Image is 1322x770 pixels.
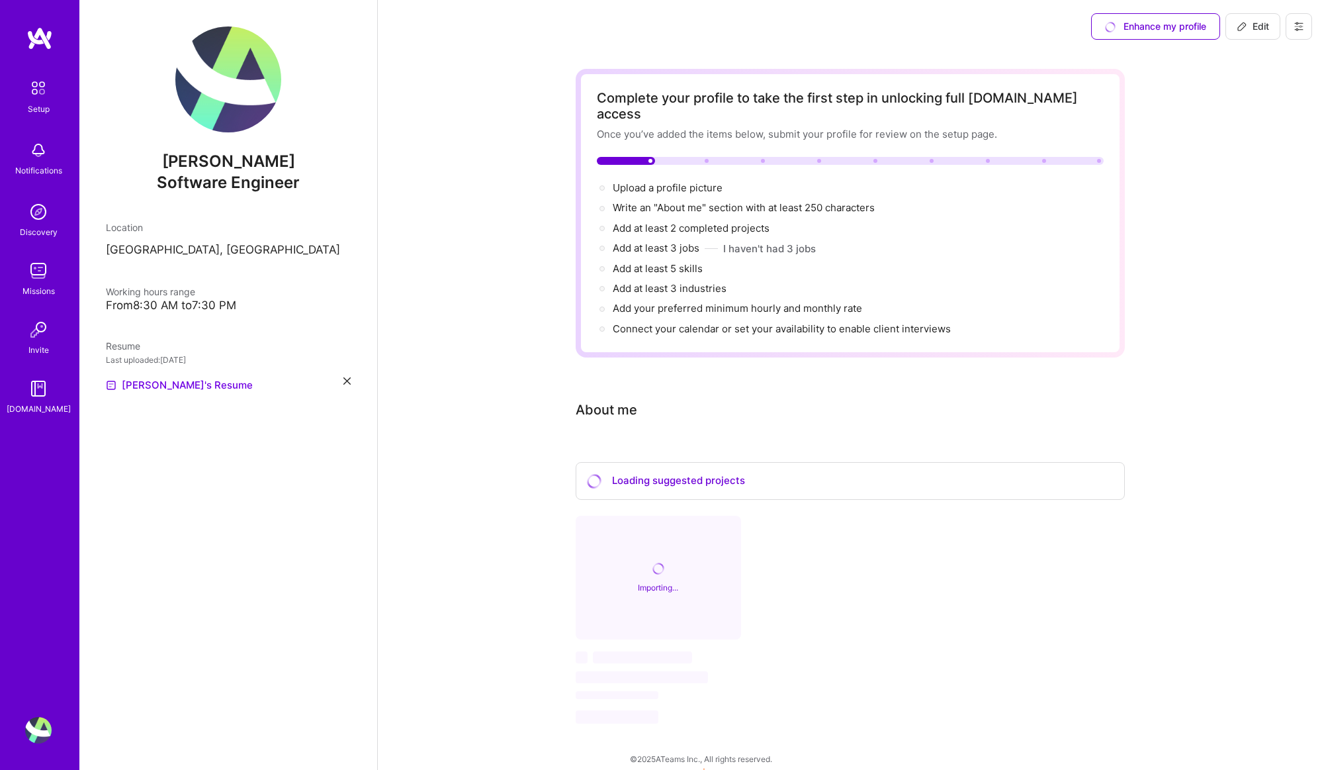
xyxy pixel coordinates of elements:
span: ‌ [576,710,658,724]
div: Once you’ve added the items below, submit your profile for review on the setup page. [597,127,1104,141]
img: discovery [25,199,52,225]
img: logo [26,26,53,50]
i: icon Close [343,377,351,385]
div: From 8:30 AM to 7:30 PM [106,299,351,313]
div: Missions [22,284,55,298]
span: Resume [106,340,140,352]
span: Add at least 3 jobs [613,242,699,254]
i: icon CircleLoadingViolet [587,473,602,489]
img: Invite [25,316,52,343]
span: Upload a profile picture [613,181,723,194]
div: [DOMAIN_NAME] [7,402,71,416]
div: Complete your profile to take the first step in unlocking full [DOMAIN_NAME] access [597,90,1104,122]
img: teamwork [25,258,52,284]
img: guide book [25,375,52,402]
div: Discovery [20,225,58,239]
img: setup [24,74,52,102]
img: Resume [106,380,116,391]
span: Write an "About me" section with at least 250 characters [613,201,877,214]
button: I haven't had 3 jobs [723,242,816,256]
span: ‌ [593,651,692,663]
span: Edit [1237,20,1269,33]
a: User Avatar [22,717,55,744]
div: Importing... [638,581,678,595]
p: [GEOGRAPHIC_DATA], [GEOGRAPHIC_DATA] [106,242,351,258]
i: icon CircleLoadingViolet [652,563,664,575]
span: Working hours range [106,286,195,297]
span: Add at least 3 industries [613,282,727,295]
img: bell [25,137,52,164]
span: Software Engineer [157,173,300,192]
img: User Avatar [25,717,52,744]
a: [PERSON_NAME]'s Resume [106,377,253,393]
div: Invite [28,343,49,357]
span: ‌ [576,671,708,683]
span: Add your preferred minimum hourly and monthly rate [613,302,862,314]
span: Add at least 2 completed projects [613,222,770,234]
span: ‌ [576,651,588,663]
span: ‌ [576,691,658,699]
div: Last uploaded: [DATE] [106,353,351,367]
span: Connect your calendar or set your availability to enable client interviews [613,322,951,335]
div: Setup [28,102,50,116]
button: Edit [1225,13,1280,40]
span: [PERSON_NAME] [106,152,351,171]
div: Location [106,220,351,234]
div: Loading suggested projects [576,462,1125,500]
span: Add at least 5 skills [613,262,703,275]
div: Notifications [15,164,62,177]
img: User Avatar [175,26,281,132]
div: About me [576,400,637,420]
